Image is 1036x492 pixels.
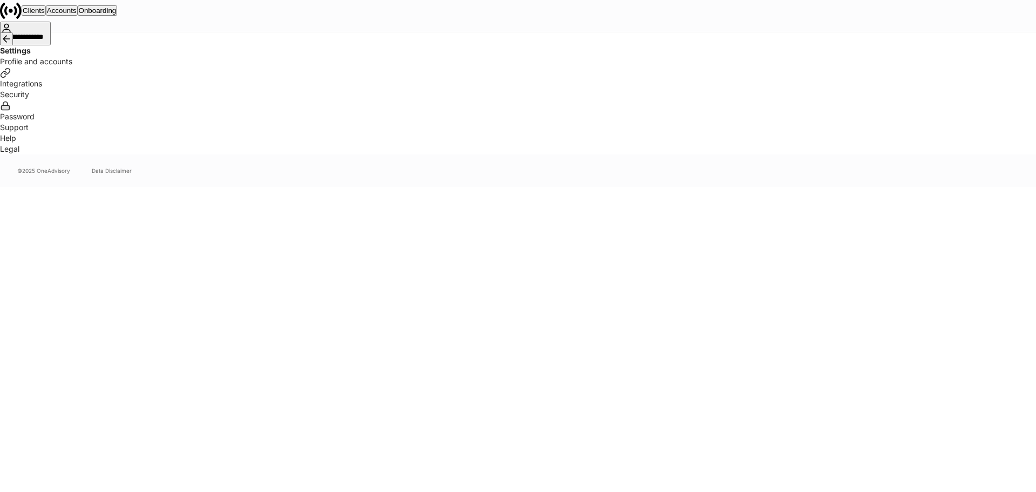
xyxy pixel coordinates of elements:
[47,6,77,15] div: Accounts
[17,166,70,175] span: © 2025 OneAdvisory
[22,5,46,16] button: Clients
[78,5,118,16] button: Onboarding
[46,5,78,16] button: Accounts
[92,166,132,175] a: Data Disclaimer
[79,6,117,15] div: Onboarding
[23,6,45,15] div: Clients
